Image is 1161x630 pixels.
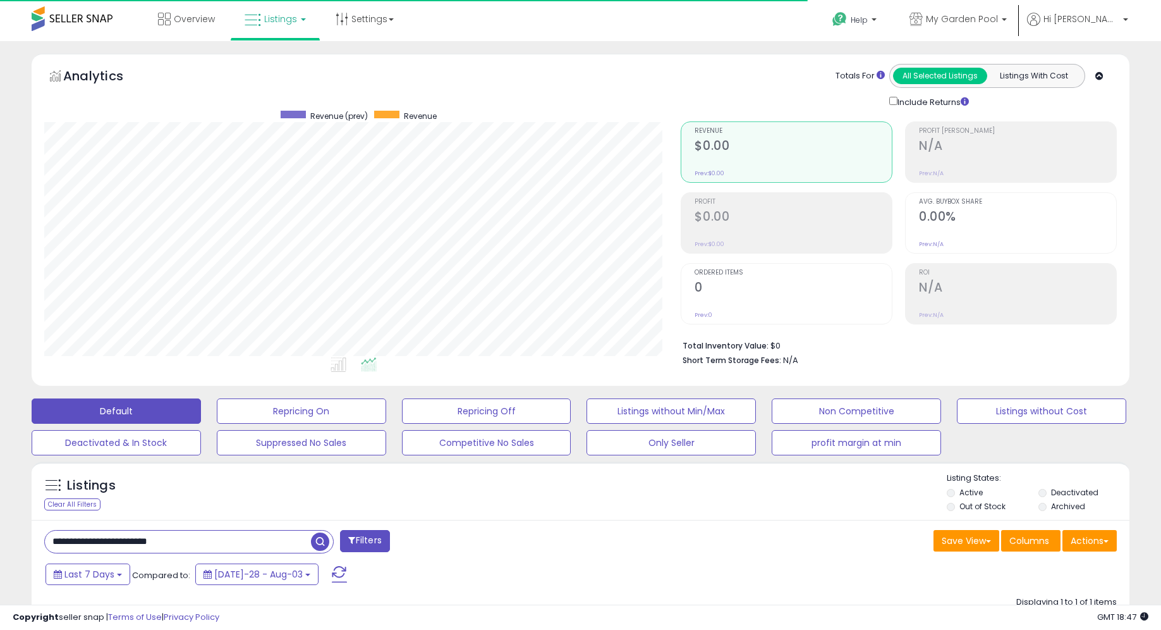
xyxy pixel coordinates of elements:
span: Hi [PERSON_NAME] [1043,13,1119,25]
span: Ordered Items [695,269,892,276]
li: $0 [683,337,1107,352]
span: Last 7 Days [64,568,114,581]
b: Short Term Storage Fees: [683,355,781,366]
button: All Selected Listings [893,68,987,84]
small: Prev: N/A [919,311,944,319]
h2: N/A [919,139,1116,156]
button: Only Seller [587,430,756,455]
span: Revenue [695,128,892,135]
button: Deactivated & In Stock [32,430,201,455]
div: seller snap | | [13,612,219,624]
span: Overview [174,13,215,25]
div: Displaying 1 to 1 of 1 items [1016,596,1117,608]
strong: Copyright [13,611,59,623]
a: Help [822,2,889,41]
h2: N/A [919,280,1116,297]
h5: Listings [67,477,116,495]
button: Suppressed No Sales [217,430,386,455]
button: Filters [340,530,389,552]
h2: $0.00 [695,209,892,226]
span: ROI [919,269,1116,276]
span: [DATE]-28 - Aug-03 [214,568,303,581]
span: Help [851,15,868,25]
button: Listings without Min/Max [587,398,756,424]
div: Include Returns [880,94,984,109]
small: Prev: $0.00 [695,240,724,248]
button: [DATE]-28 - Aug-03 [195,564,319,585]
button: Repricing On [217,398,386,424]
button: Last 7 Days [46,564,130,585]
span: Revenue (prev) [310,111,368,121]
button: Actions [1062,530,1117,552]
small: Prev: 0 [695,311,712,319]
label: Archived [1051,501,1085,512]
button: Default [32,398,201,424]
i: Get Help [832,11,848,27]
h5: Analytics [63,67,148,88]
button: Repricing Off [402,398,571,424]
button: Non Competitive [772,398,941,424]
span: Compared to: [132,569,190,581]
small: Prev: N/A [919,170,944,177]
span: My Garden Pool [926,13,998,25]
div: Clear All Filters [44,498,100,510]
h2: 0.00% [919,209,1116,226]
span: Avg. Buybox Share [919,199,1116,206]
span: Columns [1009,534,1049,547]
h2: $0.00 [695,139,892,156]
a: Hi [PERSON_NAME] [1027,13,1128,41]
span: Profit [PERSON_NAME] [919,128,1116,135]
small: Prev: $0.00 [695,170,724,177]
p: Listing States: [947,472,1129,485]
span: Listings [264,13,297,25]
button: Listings With Cost [987,68,1081,84]
span: N/A [783,354,798,366]
a: Terms of Use [108,611,162,623]
button: Save View [933,530,999,552]
span: Profit [695,199,892,206]
span: Revenue [404,111,437,121]
div: Totals For [836,70,885,82]
span: 2025-08-11 18:47 GMT [1097,611,1148,623]
a: Privacy Policy [164,611,219,623]
label: Deactivated [1051,487,1098,498]
button: Columns [1001,530,1061,552]
button: Listings without Cost [957,398,1126,424]
small: Prev: N/A [919,240,944,248]
label: Out of Stock [959,501,1006,512]
label: Active [959,487,983,498]
h2: 0 [695,280,892,297]
button: profit margin at min [772,430,941,455]
b: Total Inventory Value: [683,340,769,351]
button: Competitive No Sales [402,430,571,455]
